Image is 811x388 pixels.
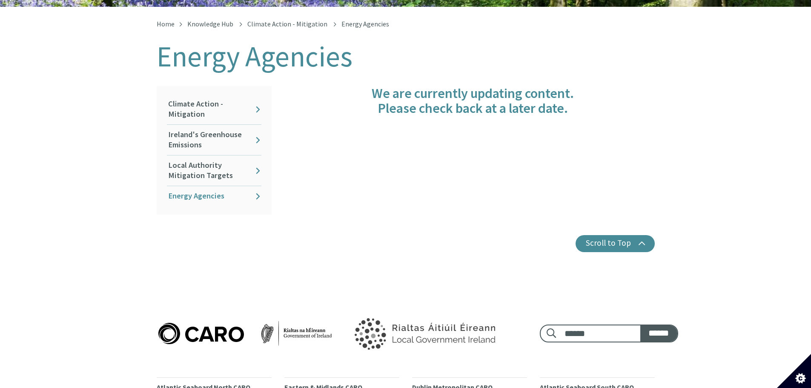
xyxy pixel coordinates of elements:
a: Climate Action - Mitigation [247,20,327,28]
span: Energy Agencies [341,20,389,28]
a: Ireland's Greenhouse Emissions [167,125,261,155]
button: Scroll to Top [576,235,655,252]
h3: We are currently updating content. Please check back at a later date. [291,86,655,116]
img: Caro logo [157,321,334,346]
a: Energy Agencies [167,186,261,206]
a: Climate Action - Mitigation [167,94,261,124]
button: Set cookie preferences [777,354,811,388]
img: Government of Ireland logo [335,307,512,360]
a: Local Authority Mitigation Targets [167,155,261,186]
a: Home [157,20,175,28]
a: Knowledge Hub [187,20,233,28]
h1: Energy Agencies [157,41,655,72]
